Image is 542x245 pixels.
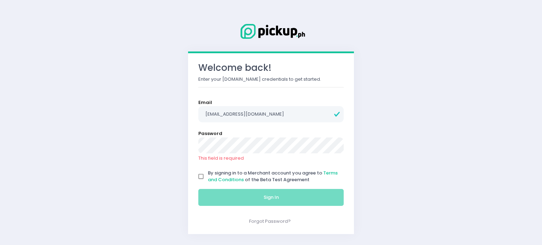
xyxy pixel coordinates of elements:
[264,194,279,201] span: Sign In
[198,62,344,73] h3: Welcome back!
[198,130,222,137] label: Password
[236,23,306,40] img: Logo
[198,155,344,162] div: This field is required
[208,170,338,183] span: By signing in to a Merchant account you agree to of the Beta Test Agreement
[198,76,344,83] p: Enter your [DOMAIN_NAME] credentials to get started.
[198,106,344,122] input: Email
[249,218,291,225] a: Forgot Password?
[198,99,212,106] label: Email
[208,170,338,183] a: Terms and Conditions
[198,189,344,206] button: Sign In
